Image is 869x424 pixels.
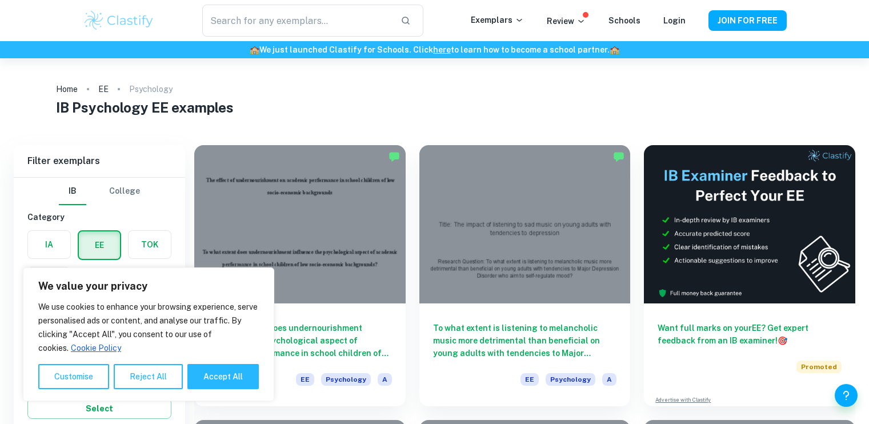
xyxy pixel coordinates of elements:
[38,364,109,389] button: Customise
[546,373,595,386] span: Psychology
[433,322,617,359] h6: To what extent is listening to melancholic music more detrimental than beneficial on young adults...
[129,231,171,258] button: TOK
[129,83,173,95] p: Psychology
[14,145,185,177] h6: Filter exemplars
[23,267,274,401] div: We value your privacy
[378,373,392,386] span: A
[79,231,120,259] button: EE
[835,384,858,407] button: Help and Feedback
[663,16,686,25] a: Login
[27,211,171,223] h6: Category
[59,178,140,205] div: Filter type choice
[658,322,842,347] h6: Want full marks on your EE ? Get expert feedback from an IB examiner!
[2,43,867,56] h6: We just launched Clastify for Schools. Click to learn how to become a school partner.
[98,81,109,97] a: EE
[202,5,391,37] input: Search for any exemplars...
[83,9,155,32] img: Clastify logo
[708,10,787,31] button: JOIN FOR FREE
[109,178,140,205] button: College
[114,364,183,389] button: Reject All
[608,16,640,25] a: Schools
[59,178,86,205] button: IB
[778,336,787,345] span: 🎯
[613,151,624,162] img: Marked
[471,14,524,26] p: Exemplars
[250,45,259,54] span: 🏫
[38,300,259,355] p: We use cookies to enhance your browsing experience, serve personalised ads or content, and analys...
[644,145,855,303] img: Thumbnail
[321,373,371,386] span: Psychology
[56,81,78,97] a: Home
[70,343,122,353] a: Cookie Policy
[194,145,406,406] a: To what extent does undernourishment influence the psychological aspect of academic performance i...
[27,398,171,419] button: Select
[208,322,392,359] h6: To what extent does undernourishment influence the psychological aspect of academic performance i...
[389,151,400,162] img: Marked
[38,279,259,293] p: We value your privacy
[520,373,539,386] span: EE
[28,231,70,258] button: IA
[547,15,586,27] p: Review
[796,361,842,373] span: Promoted
[655,396,711,404] a: Advertise with Clastify
[419,145,631,406] a: To what extent is listening to melancholic music more detrimental than beneficial on young adults...
[187,364,259,389] button: Accept All
[56,97,814,118] h1: IB Psychology EE examples
[644,145,855,406] a: Want full marks on yourEE? Get expert feedback from an IB examiner!PromotedAdvertise with Clastify
[296,373,314,386] span: EE
[602,373,616,386] span: A
[433,45,451,54] a: here
[610,45,619,54] span: 🏫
